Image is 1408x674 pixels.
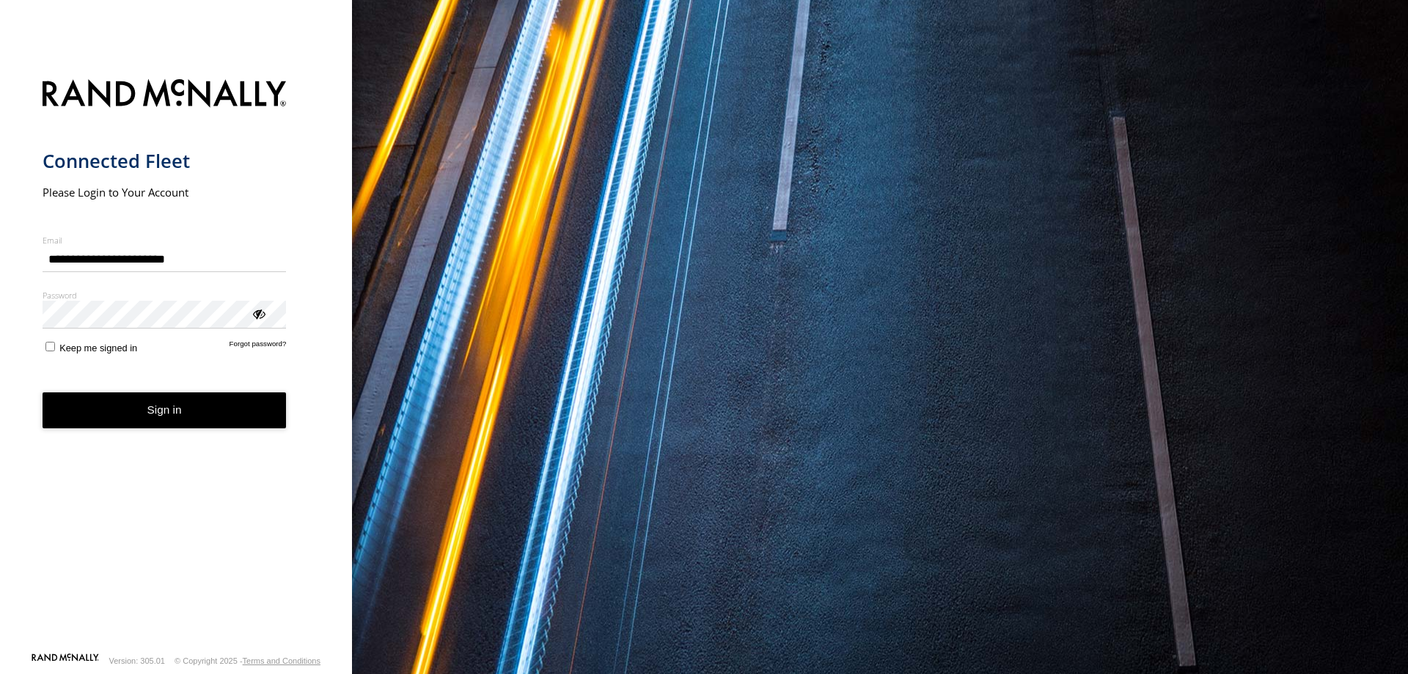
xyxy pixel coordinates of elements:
[43,290,287,301] label: Password
[175,656,320,665] div: © Copyright 2025 -
[45,342,55,351] input: Keep me signed in
[43,235,287,246] label: Email
[43,392,287,428] button: Sign in
[251,306,265,320] div: ViewPassword
[43,76,287,114] img: Rand McNally
[43,70,310,652] form: main
[230,340,287,354] a: Forgot password?
[32,653,99,668] a: Visit our Website
[43,149,287,173] h1: Connected Fleet
[59,343,137,354] span: Keep me signed in
[43,185,287,199] h2: Please Login to Your Account
[243,656,320,665] a: Terms and Conditions
[109,656,165,665] div: Version: 305.01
